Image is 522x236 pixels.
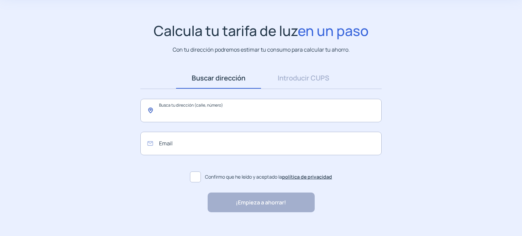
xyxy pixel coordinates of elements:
[176,68,261,89] a: Buscar dirección
[173,46,350,54] p: Con tu dirección podremos estimar tu consumo para calcular tu ahorro.
[205,173,332,181] span: Confirmo que he leído y aceptado la
[282,174,332,180] a: política de privacidad
[154,22,369,39] h1: Calcula tu tarifa de luz
[261,68,346,89] a: Introducir CUPS
[298,21,369,40] span: en un paso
